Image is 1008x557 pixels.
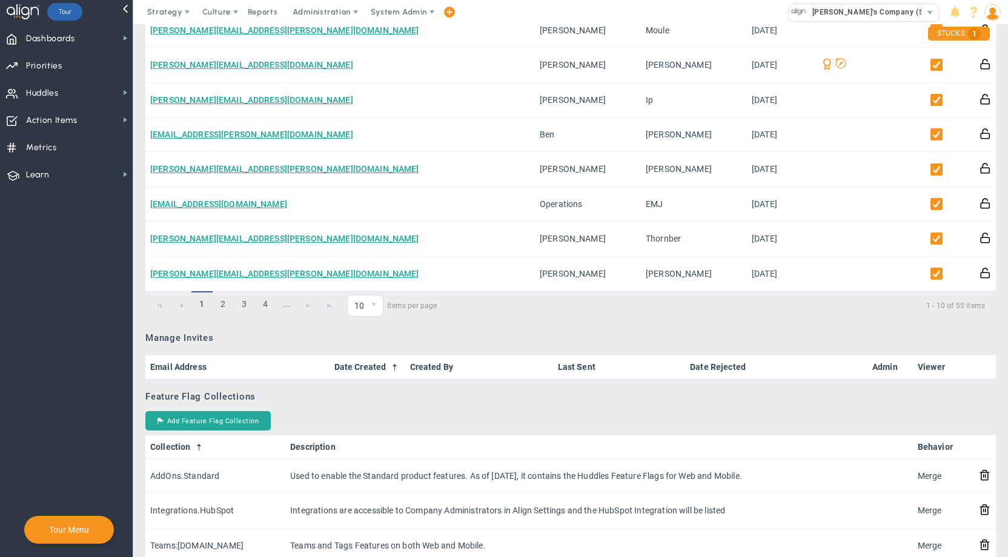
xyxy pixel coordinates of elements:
[641,48,747,82] td: [PERSON_NAME]
[928,27,990,41] div: STUCKS
[872,362,908,372] a: Admin
[641,187,747,222] td: EMJ
[918,442,969,452] a: Behavior
[334,362,400,372] a: Date Created
[319,295,340,317] a: Go to the last page
[150,95,353,105] a: [PERSON_NAME][EMAIL_ADDRESS][DOMAIN_NAME]
[145,411,271,430] button: Add Feature Flag Collection
[747,187,814,222] td: [DATE]
[980,162,991,174] button: Reset Password
[234,291,255,317] a: 3
[979,503,990,516] button: Remove Collection
[150,130,353,139] a: [EMAIL_ADDRESS][PERSON_NAME][DOMAIN_NAME]
[690,362,862,372] a: Date Rejected
[913,493,974,528] td: Merge
[833,58,846,72] span: Decision Maker
[535,152,641,186] td: [PERSON_NAME]
[297,295,319,317] a: Go to the next page
[255,291,276,317] a: 4
[285,493,913,528] td: Integrations are accessible to Company Administrators in Align Settings and the HubSpot Integrati...
[150,362,324,372] a: Email Address
[747,83,814,117] td: [DATE]
[26,81,59,106] span: Huddles
[145,493,285,528] td: Integrations.HubSpot
[641,13,747,48] td: Moule
[918,362,969,372] a: Viewer
[980,93,991,105] button: Reset Password
[535,117,641,152] td: Ben
[285,459,913,493] td: Used to enable the Standard product features. As of [DATE], it contains the Huddles Feature Flags...
[747,117,814,152] td: [DATE]
[347,295,437,317] span: items per page
[452,298,985,313] span: 1 - 10 of 55 items
[979,538,990,551] button: Remove Collection
[147,7,182,16] span: Strategy
[150,269,419,278] a: [PERSON_NAME][EMAIL_ADDRESS][PERSON_NAME][DOMAIN_NAME]
[747,13,814,48] td: [DATE]
[535,257,641,291] td: [PERSON_NAME]
[747,152,814,186] td: [DATE]
[371,7,427,16] span: System Admin
[26,53,62,79] span: Priorities
[913,459,974,493] td: Merge
[641,152,747,186] td: [PERSON_NAME]
[202,7,231,16] span: Culture
[535,13,641,48] td: [PERSON_NAME]
[806,4,953,20] span: [PERSON_NAME]'s Company (Sandbox)
[45,524,93,535] button: Tour Menu
[535,48,641,82] td: [PERSON_NAME]
[641,257,747,291] td: [PERSON_NAME]
[747,48,814,82] td: [DATE]
[747,257,814,291] td: [DATE]
[347,295,383,317] span: 0
[293,7,350,16] span: Administration
[791,4,806,19] img: 33318.Company.photo
[150,199,287,209] a: [EMAIL_ADDRESS][DOMAIN_NAME]
[535,222,641,256] td: [PERSON_NAME]
[26,162,49,188] span: Learn
[980,127,991,140] button: Reset Password
[145,332,996,343] h3: Manage Invites
[348,295,365,316] span: 10
[980,266,991,279] button: Reset Password
[980,58,991,70] button: Reset Password
[150,442,280,452] a: Collection
[984,4,1001,21] img: 48978.Person.photo
[410,362,548,372] a: Created By
[535,187,641,222] td: Operations
[150,60,353,70] a: [PERSON_NAME][EMAIL_ADDRESS][DOMAIN_NAME]
[535,83,641,117] td: [PERSON_NAME]
[980,231,991,244] button: Reset Password
[641,222,747,256] td: Thornber
[150,234,419,243] a: [PERSON_NAME][EMAIL_ADDRESS][PERSON_NAME][DOMAIN_NAME]
[213,291,234,317] a: 2
[276,291,297,317] a: ...
[26,135,57,160] span: Metrics
[980,197,991,209] button: Reset Password
[150,25,419,35] a: [PERSON_NAME][EMAIL_ADDRESS][PERSON_NAME][DOMAIN_NAME]
[145,459,285,493] td: AddOns.Standard
[145,391,996,402] h3: Feature Flag Collections
[26,26,75,51] span: Dashboards
[968,28,981,40] span: 1
[921,4,939,21] span: select
[26,108,78,133] span: Action Items
[641,83,747,117] td: Ip
[150,164,419,174] a: [PERSON_NAME][EMAIL_ADDRESS][PERSON_NAME][DOMAIN_NAME]
[641,117,747,152] td: [PERSON_NAME]
[979,469,990,481] button: Remove Collection
[191,291,213,317] span: 1
[747,222,814,256] td: [DATE]
[818,58,833,72] span: Align Champion
[365,295,383,316] span: select
[290,442,907,452] a: Description
[558,362,680,372] a: Last Sent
